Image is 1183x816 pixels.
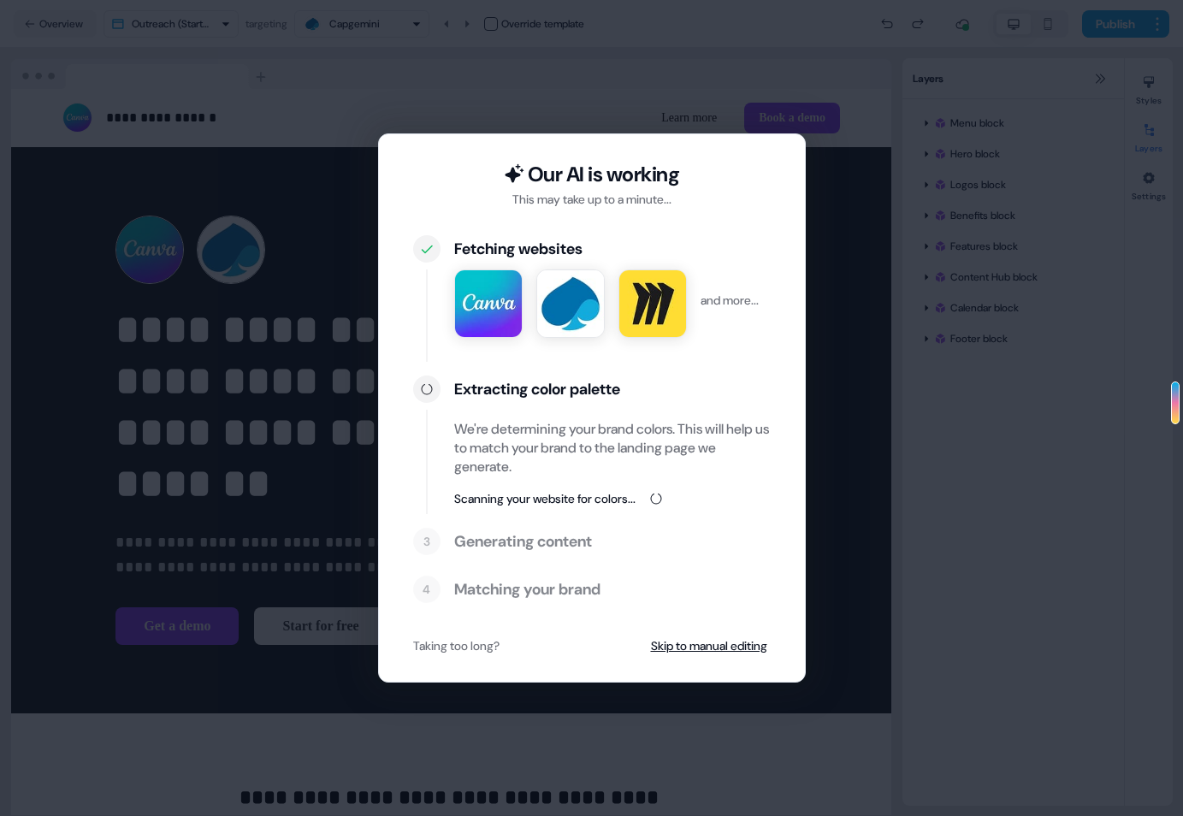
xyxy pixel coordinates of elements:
div: 3 [423,533,430,550]
div: We're determining your brand colors. This will help us to match your brand to the landing page we... [454,420,771,476]
div: Extracting color palette [454,379,771,399]
div: Fetching websites [454,239,771,259]
div: 4 [423,581,430,598]
div: Our AI is working [528,162,680,187]
div: Matching your brand [454,579,771,600]
button: Skip to manual editing [648,630,771,661]
div: Scanning your website for colors... [454,490,636,507]
div: and more... [454,263,771,338]
div: This may take up to a minute... [512,191,671,208]
div: Generating content [454,531,771,552]
div: Taking too long? [413,637,500,654]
